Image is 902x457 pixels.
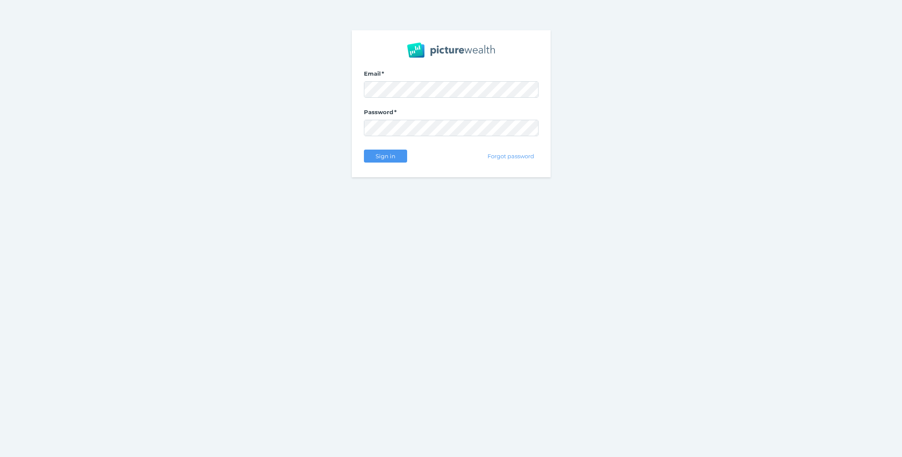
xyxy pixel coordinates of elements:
span: Forgot password [484,153,538,160]
label: Email [364,70,539,81]
span: Sign in [372,153,399,160]
button: Sign in [364,150,407,163]
button: Forgot password [483,150,538,163]
img: PW [407,42,495,58]
label: Password [364,109,539,120]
